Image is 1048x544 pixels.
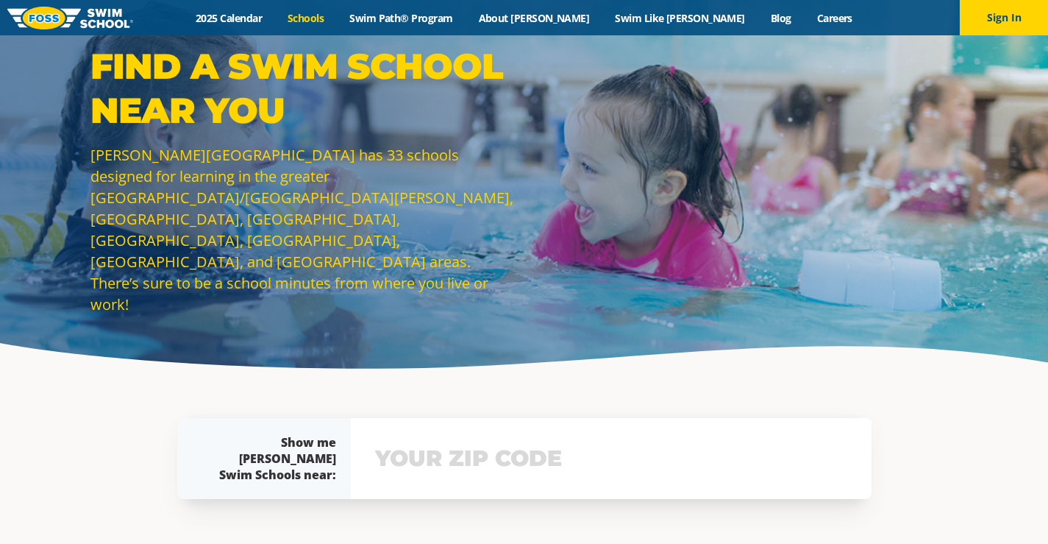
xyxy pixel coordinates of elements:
[602,11,758,25] a: Swim Like [PERSON_NAME]
[275,11,337,25] a: Schools
[183,11,275,25] a: 2025 Calendar
[7,7,133,29] img: FOSS Swim School Logo
[371,437,851,480] input: YOUR ZIP CODE
[90,44,517,133] p: Find a Swim School Near You
[466,11,602,25] a: About [PERSON_NAME]
[337,11,466,25] a: Swim Path® Program
[758,11,804,25] a: Blog
[90,144,517,315] p: [PERSON_NAME][GEOGRAPHIC_DATA] has 33 schools designed for learning in the greater [GEOGRAPHIC_DA...
[207,434,336,483] div: Show me [PERSON_NAME] Swim Schools near:
[804,11,865,25] a: Careers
